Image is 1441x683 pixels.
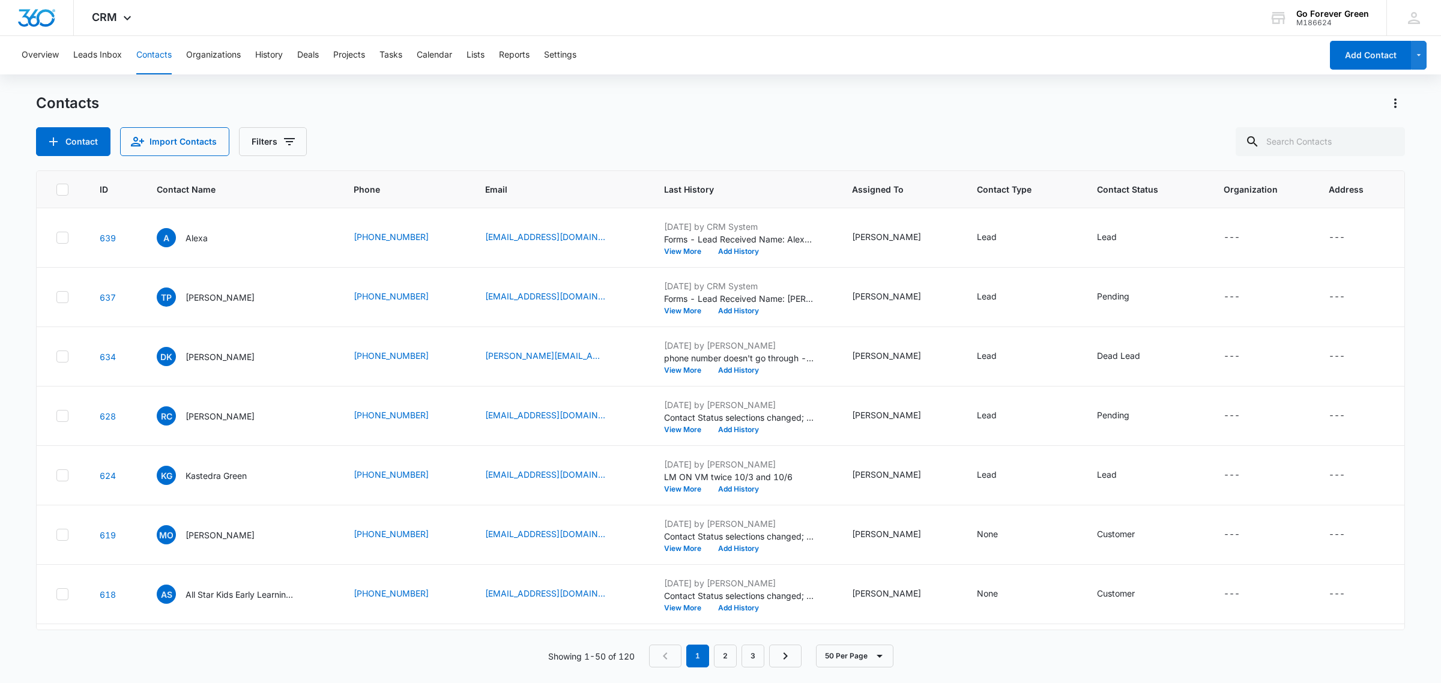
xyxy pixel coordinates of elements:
[664,589,814,602] p: Contact Status selections changed; Service Request was removed and Customer was added.
[977,349,997,362] div: Lead
[100,292,116,302] a: Navigate to contact details page for Tim Petsky
[186,588,294,601] p: All Star Kids Early Learning Center 2 LLC
[22,36,59,74] button: Overview
[1329,183,1368,196] span: Address
[100,530,116,540] a: Navigate to contact details page for Michelle ONEILL
[333,36,365,74] button: Projects
[354,468,429,481] a: [PHONE_NUMBER]
[977,587,998,600] div: None
[977,349,1018,364] div: Contact Type - Lead - Select to Edit Field
[100,411,116,421] a: Navigate to contact details page for Robert Crane
[1097,349,1162,364] div: Contact Status - Dead Lead - Select to Edit Field
[977,230,997,243] div: Lead
[485,290,605,302] a: [EMAIL_ADDRESS][DOMAIN_NAME]
[157,406,176,426] span: RC
[1224,409,1240,423] div: ---
[157,466,176,485] span: KG
[852,468,921,481] div: [PERSON_NAME]
[664,604,710,612] button: View More
[852,349,943,364] div: Assigned To - Yvette Perez - Select to Edit Field
[742,645,764,667] a: Page 3
[1097,409,1129,421] div: Pending
[1097,230,1117,243] div: Lead
[710,248,767,255] button: Add History
[354,230,429,243] a: [PHONE_NUMBER]
[157,287,176,307] span: TP
[1224,349,1240,364] div: ---
[649,645,802,667] nav: Pagination
[664,458,814,471] p: [DATE] by [PERSON_NAME]
[36,94,99,112] h1: Contacts
[485,409,627,423] div: Email - rdcranejr@gmail.com - Select to Edit Field
[977,290,1018,304] div: Contact Type - Lead - Select to Edit Field
[100,589,116,600] a: Navigate to contact details page for All Star Kids Early Learning Center 2 LLC
[1097,528,1135,540] div: Customer
[1224,290,1261,304] div: Organization - - Select to Edit Field
[354,290,429,302] a: [PHONE_NUMBER]
[1097,587,1135,600] div: Customer
[1097,409,1151,423] div: Contact Status - Pending - Select to Edit Field
[186,529,255,541] p: [PERSON_NAME]
[664,248,710,255] button: View More
[1224,587,1261,601] div: Organization - - Select to Edit Field
[1329,468,1367,483] div: Address - - Select to Edit Field
[1329,349,1345,364] div: ---
[664,233,814,245] p: Forms - Lead Received Name: Alexa Email: [EMAIL_ADDRESS][DOMAIN_NAME] Phone: [PHONE_NUMBER] How c...
[710,545,767,552] button: Add History
[852,468,943,483] div: Assigned To - Yvette Perez - Select to Edit Field
[1329,468,1345,483] div: ---
[354,587,429,600] a: [PHONE_NUMBER]
[1296,9,1369,19] div: account name
[1224,468,1261,483] div: Organization - - Select to Edit Field
[485,230,605,243] a: [EMAIL_ADDRESS][DOMAIN_NAME]
[485,587,627,601] div: Email - allstarkidslox@gmail.com - Select to Edit Field
[499,36,530,74] button: Reports
[157,228,176,247] span: A
[186,351,255,363] p: [PERSON_NAME]
[157,287,276,307] div: Contact Name - Tim Petsky - Select to Edit Field
[664,399,814,411] p: [DATE] by [PERSON_NAME]
[977,183,1050,196] span: Contact Type
[100,471,116,481] a: Navigate to contact details page for Kastedra Green
[1329,290,1367,304] div: Address - - Select to Edit Field
[297,36,319,74] button: Deals
[852,409,921,421] div: [PERSON_NAME]
[1224,587,1240,601] div: ---
[157,525,176,544] span: MO
[354,528,429,540] a: [PHONE_NUMBER]
[1329,587,1367,601] div: Address - - Select to Edit Field
[1097,349,1140,362] div: Dead Lead
[664,280,814,292] p: [DATE] by CRM System
[1224,230,1261,245] div: Organization - - Select to Edit Field
[186,232,208,244] p: Alexa
[1329,528,1345,542] div: ---
[485,230,627,245] div: Email - Alexaraebody@gmail.com - Select to Edit Field
[1386,94,1405,113] button: Actions
[664,411,814,424] p: Contact Status selections changed; Lead was removed and Pending was added.
[1097,290,1151,304] div: Contact Status - Pending - Select to Edit Field
[664,530,814,543] p: Contact Status selections changed; None was removed and Customer was added.
[1097,183,1177,196] span: Contact Status
[485,349,627,364] div: Email - donald.kohs@gmail.com - Select to Edit Field
[664,307,710,314] button: View More
[664,517,814,530] p: [DATE] by [PERSON_NAME]
[157,228,229,247] div: Contact Name - Alexa - Select to Edit Field
[485,409,605,421] a: [EMAIL_ADDRESS][DOMAIN_NAME]
[664,183,806,196] span: Last History
[73,36,122,74] button: Leads Inbox
[1296,19,1369,27] div: account id
[186,410,255,423] p: [PERSON_NAME]
[1329,409,1345,423] div: ---
[186,291,255,304] p: [PERSON_NAME]
[354,409,429,421] a: [PHONE_NUMBER]
[977,290,997,302] div: Lead
[852,528,943,542] div: Assigned To - Blas Serpa - Select to Edit Field
[157,466,268,485] div: Contact Name - Kastedra Green - Select to Edit Field
[157,347,176,366] span: DK
[816,645,893,667] button: 50 Per Page
[186,36,241,74] button: Organizations
[354,409,450,423] div: Phone - (774) 836-0864 - Select to Edit Field
[977,409,1018,423] div: Contact Type - Lead - Select to Edit Field
[544,36,576,74] button: Settings
[157,347,276,366] div: Contact Name - Donald Kohs - Select to Edit Field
